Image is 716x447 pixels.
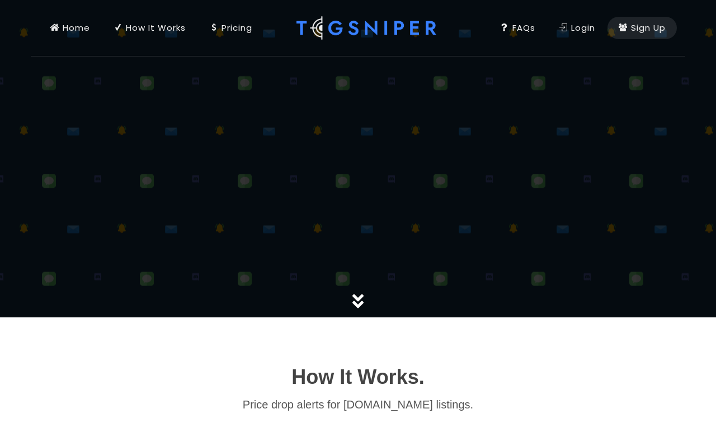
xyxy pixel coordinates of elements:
p: Price drop alerts for [DOMAIN_NAME] listings. [39,394,677,415]
div: How It Works [114,22,186,34]
a: Sign Up [607,17,677,39]
div: FAQs [500,22,535,34]
div: Home [50,22,90,34]
div: Pricing [209,22,252,34]
div: Sign Up [619,22,666,34]
h1: How It Works. [39,362,677,392]
div: Login [559,22,595,34]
